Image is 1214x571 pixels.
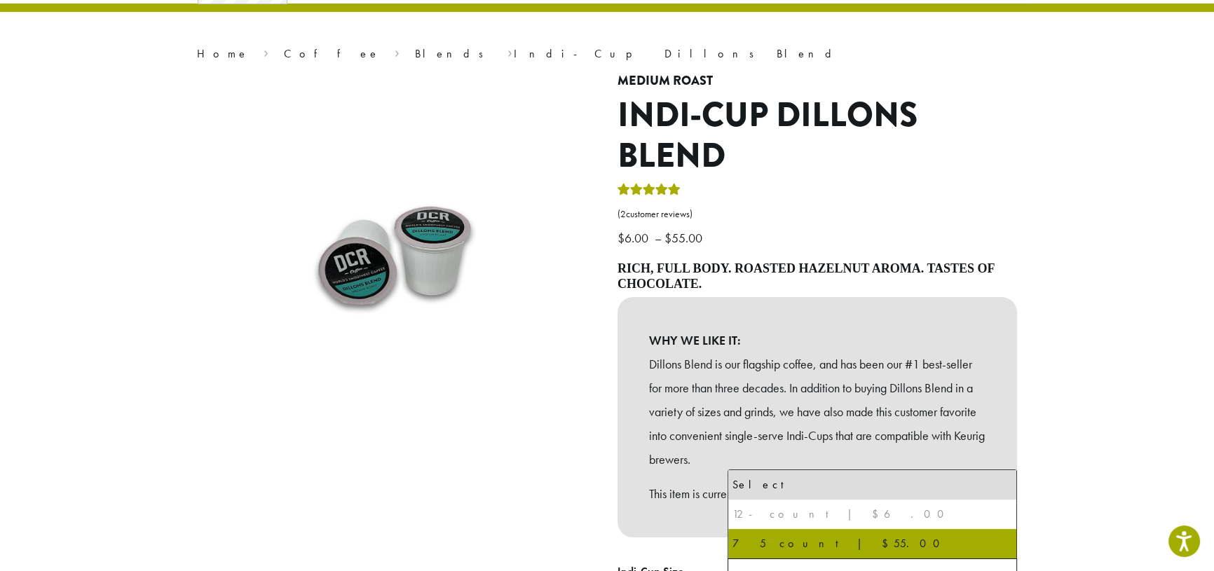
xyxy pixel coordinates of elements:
[618,181,681,202] div: Rated 5.00 out of 5
[284,46,380,61] a: Coffee
[655,230,662,246] span: –
[197,46,1017,62] nav: Breadcrumb
[507,41,512,62] span: ›
[664,230,706,246] bdi: 55.00
[618,261,1017,291] h4: Rich, full body. Roasted hazelnut aroma. Tastes of chocolate.
[732,504,1012,525] div: 12-count | $6.00
[649,329,985,352] b: WHY WE LIKE IT:
[649,352,985,471] p: Dillons Blend is our flagship coffee, and has been our #1 best-seller for more than three decades...
[415,46,493,61] a: Blends
[395,41,400,62] span: ›
[618,74,1017,89] h4: Medium Roast
[197,46,249,61] a: Home
[618,207,1017,221] a: (2customer reviews)
[620,208,626,220] span: 2
[649,482,985,506] p: This item is currently available in 75 count size only.
[732,533,1012,554] div: 75 count | $55.00
[264,41,268,62] span: ›
[618,230,652,246] bdi: 6.00
[728,470,1016,500] li: Select
[664,230,671,246] span: $
[618,230,625,246] span: $
[618,95,1017,176] h1: Indi-Cup Dillons Blend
